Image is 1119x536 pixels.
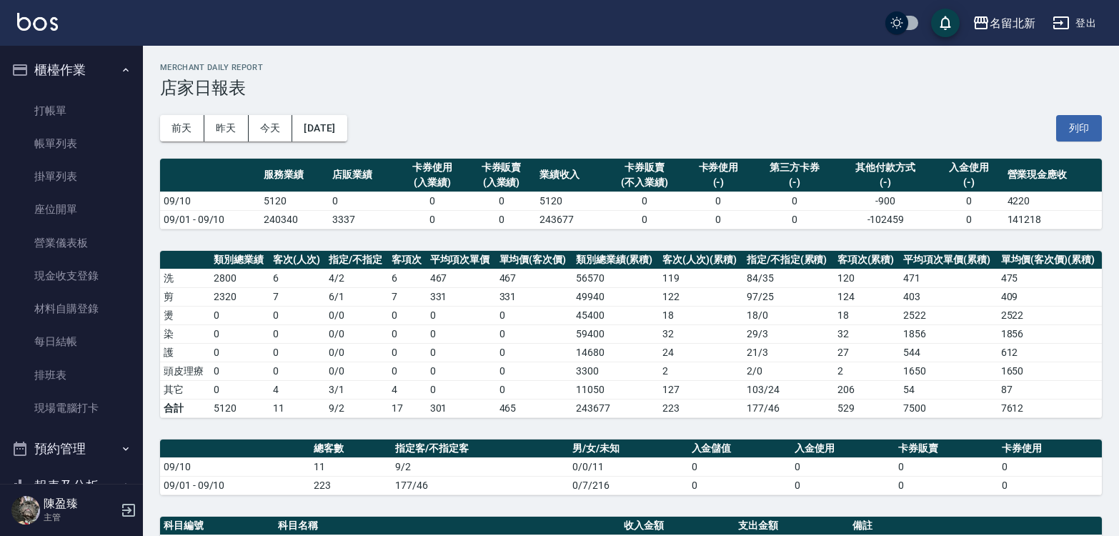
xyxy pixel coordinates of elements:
[688,476,792,495] td: 0
[998,476,1102,495] td: 0
[572,306,660,324] td: 45400
[834,251,900,269] th: 客項次(累積)
[900,399,997,417] td: 7500
[743,380,834,399] td: 103 / 24
[900,343,997,362] td: 544
[743,306,834,324] td: 18 / 0
[292,115,347,142] button: [DATE]
[210,306,269,324] td: 0
[6,160,137,193] a: 掛單列表
[325,399,388,417] td: 9/2
[6,227,137,259] a: 營業儀表板
[467,210,535,229] td: 0
[11,496,40,525] img: Person
[6,359,137,392] a: 排班表
[659,399,742,417] td: 223
[325,362,388,380] td: 0 / 0
[310,457,392,476] td: 11
[160,251,1102,418] table: a dense table
[6,51,137,89] button: 櫃檯作業
[687,160,749,175] div: 卡券使用
[998,324,1102,343] td: 1856
[398,210,467,229] td: 0
[210,269,269,287] td: 2800
[569,440,688,458] th: 男/女/未知
[659,269,742,287] td: 119
[834,362,900,380] td: 2
[900,306,997,324] td: 2522
[743,362,834,380] td: 2 / 0
[931,9,960,37] button: save
[1056,115,1102,142] button: 列印
[496,399,572,417] td: 465
[608,175,680,190] div: (不入業績)
[398,192,467,210] td: 0
[310,476,392,495] td: 223
[269,251,325,269] th: 客次(人次)
[44,511,116,524] p: 主管
[900,269,997,287] td: 471
[427,324,496,343] td: 0
[388,380,427,399] td: 4
[269,380,325,399] td: 4
[998,457,1102,476] td: 0
[496,324,572,343] td: 0
[6,127,137,160] a: 帳單列表
[659,251,742,269] th: 客次(人次)(累積)
[895,457,998,476] td: 0
[935,210,1003,229] td: 0
[210,399,269,417] td: 5120
[260,210,329,229] td: 240340
[160,159,1102,229] table: a dense table
[743,269,834,287] td: 84 / 35
[160,78,1102,98] h3: 店家日報表
[44,497,116,511] h5: 陳盈臻
[325,324,388,343] td: 0 / 0
[834,343,900,362] td: 27
[427,269,496,287] td: 467
[840,160,931,175] div: 其他付款方式
[204,115,249,142] button: 昨天
[388,251,427,269] th: 客項次
[427,399,496,417] td: 301
[6,94,137,127] a: 打帳單
[834,324,900,343] td: 32
[470,160,532,175] div: 卡券販賣
[536,210,605,229] td: 243677
[834,399,900,417] td: 529
[160,476,310,495] td: 09/01 - 09/10
[743,343,834,362] td: 21 / 3
[496,362,572,380] td: 0
[160,399,210,417] td: 合計
[659,324,742,343] td: 32
[427,287,496,306] td: 331
[269,306,325,324] td: 0
[427,343,496,362] td: 0
[427,362,496,380] td: 0
[249,115,293,142] button: 今天
[496,287,572,306] td: 331
[620,517,735,535] th: 收入金額
[687,175,749,190] div: (-)
[572,343,660,362] td: 14680
[572,251,660,269] th: 類別總業績(累積)
[160,115,204,142] button: 前天
[6,325,137,358] a: 每日結帳
[467,192,535,210] td: 0
[392,457,569,476] td: 9/2
[269,269,325,287] td: 6
[160,287,210,306] td: 剪
[753,192,837,210] td: 0
[325,343,388,362] td: 0 / 0
[388,306,427,324] td: 0
[496,251,572,269] th: 單均價(客次價)
[572,380,660,399] td: 11050
[427,306,496,324] td: 0
[998,251,1102,269] th: 單均價(客次價)(累積)
[6,292,137,325] a: 材料自購登錄
[834,269,900,287] td: 120
[998,362,1102,380] td: 1650
[160,380,210,399] td: 其它
[210,380,269,399] td: 0
[743,324,834,343] td: 29 / 3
